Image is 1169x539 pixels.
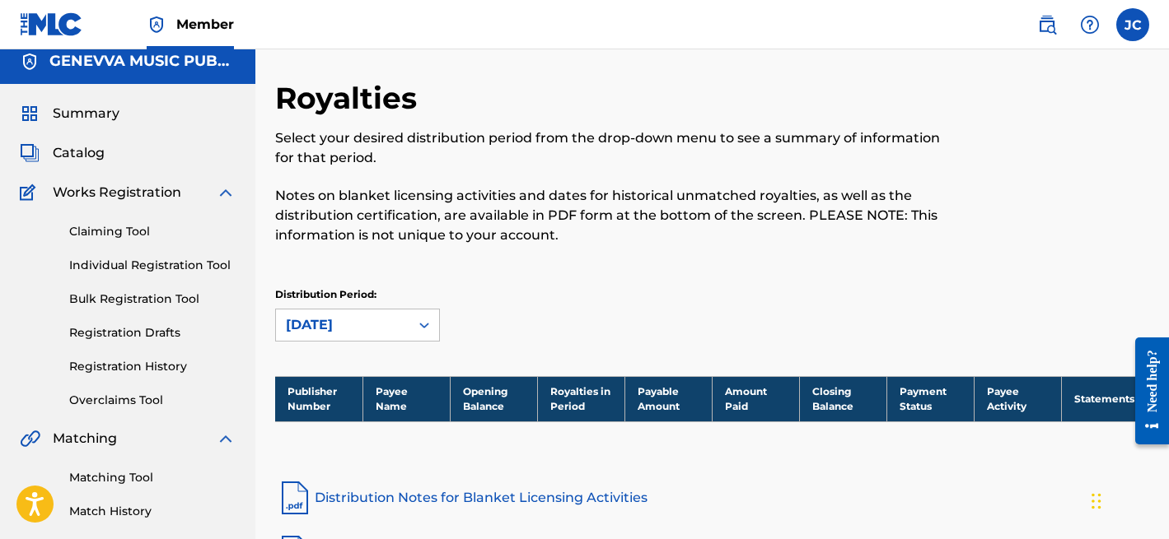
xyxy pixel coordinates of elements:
h5: GENEVVA MUSIC PUBLISHING WORLDWIDE [49,52,236,71]
th: Amount Paid [712,376,799,421]
a: Overclaims Tool [69,392,236,409]
a: Claiming Tool [69,223,236,240]
img: Catalog [20,143,40,163]
th: Statements [1061,376,1148,421]
img: pdf [275,478,315,518]
img: help [1080,15,1100,35]
div: User Menu [1116,8,1149,41]
div: Help [1073,8,1106,41]
th: Royalties in Period [537,376,624,421]
p: Notes on blanket licensing activities and dates for historical unmatched royalties, as well as th... [275,186,948,245]
span: Summary [53,104,119,123]
iframe: Resource Center [1123,325,1169,458]
img: Accounts [20,52,40,72]
a: Public Search [1031,8,1064,41]
img: expand [216,183,236,202]
a: Individual Registration Tool [69,257,236,274]
div: Drag [1092,476,1101,526]
img: expand [216,429,236,448]
th: Payee Activity [974,376,1061,421]
p: Distribution Period: [275,287,440,302]
img: Top Rightsholder [147,15,166,35]
a: Match History [69,503,236,520]
th: Payee Name [362,376,450,421]
h2: Royalties [275,80,425,117]
th: Opening Balance [450,376,537,421]
span: Member [176,15,234,34]
img: search [1037,15,1057,35]
a: Distribution Notes for Blanket Licensing Activities [275,478,1149,518]
th: Publisher Number [275,376,362,421]
a: Bulk Registration Tool [69,290,236,308]
span: Works Registration [53,183,181,202]
img: Works Registration [20,183,41,202]
th: Payable Amount [624,376,712,421]
a: CatalogCatalog [20,143,105,163]
iframe: Chat Widget [1087,460,1169,539]
img: MLC Logo [20,12,83,36]
th: Closing Balance [799,376,886,421]
a: Registration History [69,358,236,375]
span: Catalog [53,143,105,163]
p: Select your desired distribution period from the drop-down menu to see a summary of information f... [275,128,948,168]
div: [DATE] [286,315,400,335]
img: Matching [20,429,40,448]
img: Summary [20,104,40,123]
th: Payment Status [886,376,974,421]
a: Registration Drafts [69,324,236,342]
span: Matching [53,429,117,448]
a: Matching Tool [69,469,236,486]
a: SummarySummary [20,104,119,123]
